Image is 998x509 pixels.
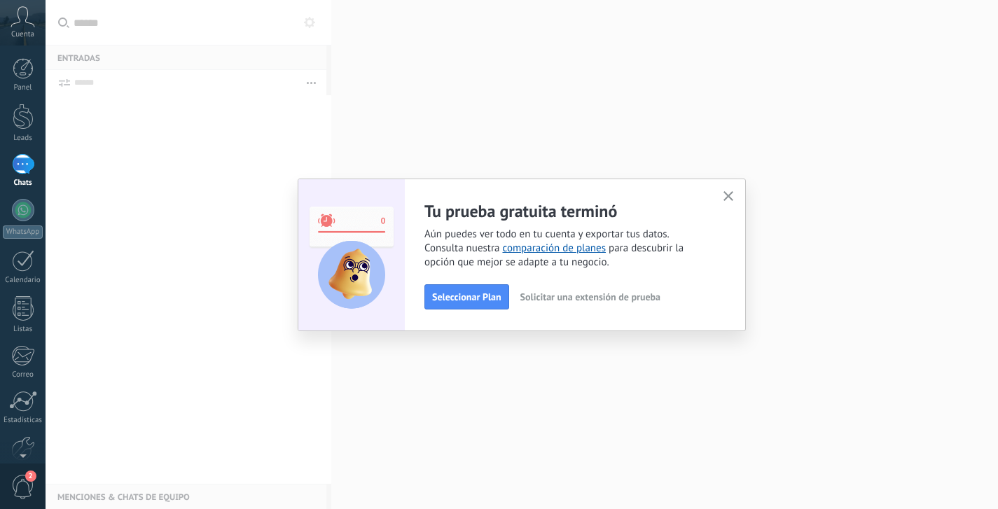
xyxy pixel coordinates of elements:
[3,370,43,379] div: Correo
[424,284,509,309] button: Seleccionar Plan
[11,30,34,39] span: Cuenta
[502,242,606,255] a: comparación de planes
[432,292,501,302] span: Seleccionar Plan
[3,276,43,285] div: Calendario
[3,83,43,92] div: Panel
[424,200,706,222] h2: Tu prueba gratuita terminó
[424,228,706,270] span: Aún puedes ver todo en tu cuenta y exportar tus datos. Consulta nuestra para descubrir la opción ...
[514,286,667,307] button: Solicitar una extensión de prueba
[3,134,43,143] div: Leads
[3,325,43,334] div: Listas
[3,179,43,188] div: Chats
[3,416,43,425] div: Estadísticas
[3,225,43,239] div: WhatsApp
[25,470,36,482] span: 2
[520,292,660,302] span: Solicitar una extensión de prueba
